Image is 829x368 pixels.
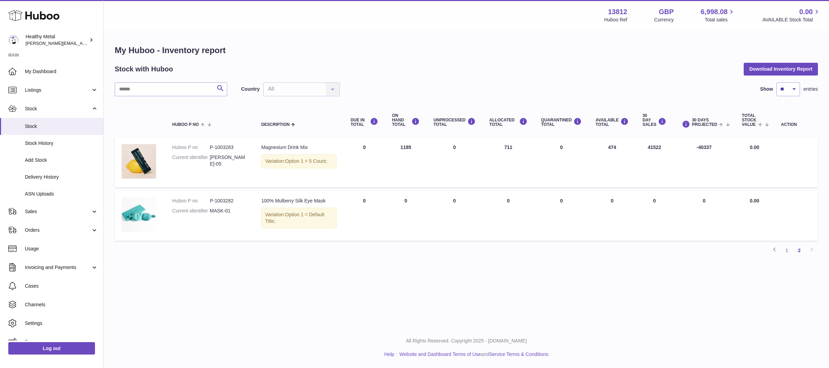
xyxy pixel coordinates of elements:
[8,342,95,355] a: Log out
[427,137,483,187] td: 0
[115,64,173,74] h2: Stock with Huboo
[385,191,427,241] td: 0
[489,351,549,357] a: Service Terms & Conditions
[799,7,813,17] span: 0.00
[172,198,210,204] dt: Huboo P no
[705,17,735,23] span: Total sales
[781,244,793,257] a: 1
[210,154,247,167] dd: [PERSON_NAME]-05
[781,122,811,127] div: Action
[25,140,98,147] span: Stock History
[636,137,673,187] td: 41522
[172,208,210,214] dt: Current identifier
[25,339,98,345] span: Returns
[560,198,563,203] span: 0
[750,145,759,150] span: 0.00
[25,157,98,163] span: Add Stock
[750,198,759,203] span: 0.00
[172,154,210,167] dt: Current identifier
[25,87,91,93] span: Listings
[742,113,756,127] span: Total stock value
[762,7,821,23] a: 0.00 AVAILABLE Stock Total
[659,7,674,17] strong: GBP
[25,174,98,180] span: Delivery History
[261,144,336,151] div: Magnesium Drink Mix
[604,17,627,23] div: Huboo Ref
[25,320,98,327] span: Settings
[25,208,91,215] span: Sales
[25,191,98,197] span: ASN Uploads
[642,113,666,127] div: 30 DAY SALES
[489,118,527,127] div: ALLOCATED Total
[433,118,476,127] div: UNPROCESSED Total
[397,351,548,358] li: and
[692,118,717,127] span: 30 DAYS PROJECTED
[760,86,773,92] label: Show
[265,212,324,224] span: Option 1 = Default Title;
[483,191,534,241] td: 0
[793,244,806,257] a: 2
[172,122,199,127] span: Huboo P no
[589,137,636,187] td: 474
[26,40,139,46] span: [PERSON_NAME][EMAIL_ADDRESS][DOMAIN_NAME]
[261,208,336,228] div: Variation:
[25,68,98,75] span: My Dashboard
[122,198,156,232] img: product image
[25,106,91,112] span: Stock
[636,191,673,241] td: 0
[115,45,818,56] h1: My Huboo - Inventory report
[803,86,818,92] span: entries
[385,137,427,187] td: 1185
[241,86,260,92] label: Country
[285,158,327,164] span: Option 1 = 5 Count;
[210,198,247,204] dd: P-1003282
[261,154,336,168] div: Variation:
[654,17,674,23] div: Currency
[261,122,289,127] span: Description
[744,63,818,75] button: Download Inventory Report
[122,144,156,179] img: product image
[210,144,247,151] dd: P-1003283
[344,137,385,187] td: 0
[25,227,91,233] span: Orders
[595,118,629,127] div: AVAILABLE Total
[384,351,394,357] a: Help
[25,301,98,308] span: Channels
[109,338,823,344] p: All Rights Reserved. Copyright 2025 - [DOMAIN_NAME]
[25,123,98,130] span: Stock
[172,144,210,151] dt: Huboo P no
[427,191,483,241] td: 0
[25,246,98,252] span: Usage
[608,7,627,17] strong: 13812
[25,264,91,271] span: Invoicing and Payments
[589,191,636,241] td: 0
[344,191,385,241] td: 0
[351,118,378,127] div: DUE IN TOTAL
[25,283,98,289] span: Cases
[399,351,481,357] a: Website and Dashboard Terms of Use
[8,35,19,45] img: jose@healthy-metal.com
[210,208,247,214] dd: MASK-01
[701,7,728,17] span: 6,998.08
[560,145,563,150] span: 0
[701,7,736,23] a: 6,998.08 Total sales
[483,137,534,187] td: 711
[673,137,735,187] td: -40337
[762,17,821,23] span: AVAILABLE Stock Total
[392,113,420,127] div: ON HAND Total
[261,198,336,204] div: 100% Mulberry Silk Eye Mask
[673,191,735,241] td: 0
[26,33,88,47] div: Healthy Metal
[541,118,582,127] div: QUARANTINED Total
